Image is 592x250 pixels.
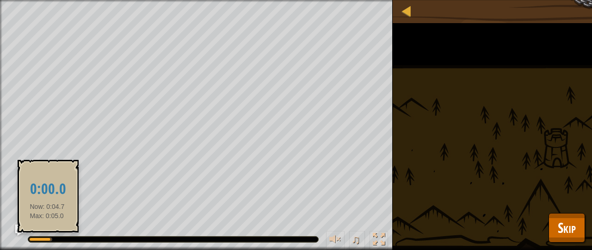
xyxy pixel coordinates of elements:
[549,213,585,243] button: Skip
[30,181,66,197] h2: 0:00.0
[558,218,576,237] span: Skip
[351,232,360,246] span: ♫
[24,168,73,225] div: Now: 0:04.7 Max: 0:05.0
[326,231,345,250] button: Adjust volume
[370,231,388,250] button: Toggle fullscreen
[15,225,26,236] button: Ask AI
[349,231,365,250] button: ♫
